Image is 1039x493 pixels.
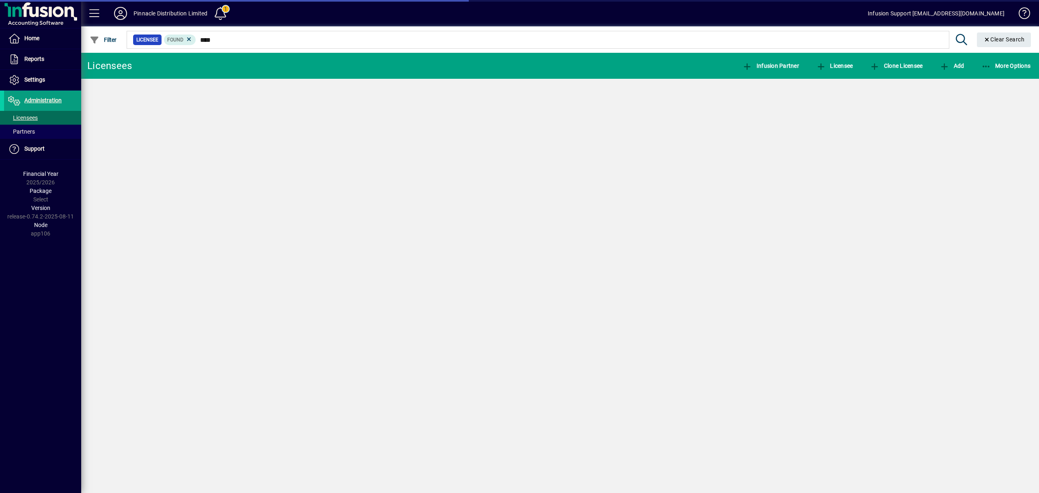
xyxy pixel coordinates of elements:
[88,32,119,47] button: Filter
[167,37,183,43] span: Found
[814,58,855,73] button: Licensee
[24,145,45,152] span: Support
[8,115,38,121] span: Licensees
[816,63,853,69] span: Licensee
[34,222,47,228] span: Node
[868,58,925,73] button: Clone Licensee
[134,7,207,20] div: Pinnacle Distribution Limited
[90,37,117,43] span: Filter
[4,49,81,69] a: Reports
[24,35,39,41] span: Home
[24,97,62,104] span: Administration
[108,6,134,21] button: Profile
[938,58,966,73] button: Add
[979,58,1033,73] button: More Options
[164,35,196,45] mat-chip: Found Status: Found
[4,111,81,125] a: Licensees
[870,63,923,69] span: Clone Licensee
[23,171,58,177] span: Financial Year
[940,63,964,69] span: Add
[4,28,81,49] a: Home
[4,139,81,159] a: Support
[977,32,1031,47] button: Clear
[868,7,1005,20] div: Infusion Support [EMAIL_ADDRESS][DOMAIN_NAME]
[742,63,799,69] span: Infusion Partner
[740,58,801,73] button: Infusion Partner
[983,36,1025,43] span: Clear Search
[30,188,52,194] span: Package
[24,56,44,62] span: Reports
[1013,2,1029,28] a: Knowledge Base
[87,59,132,72] div: Licensees
[24,76,45,83] span: Settings
[8,128,35,135] span: Partners
[31,205,50,211] span: Version
[136,36,158,44] span: Licensee
[4,70,81,90] a: Settings
[981,63,1031,69] span: More Options
[4,125,81,138] a: Partners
